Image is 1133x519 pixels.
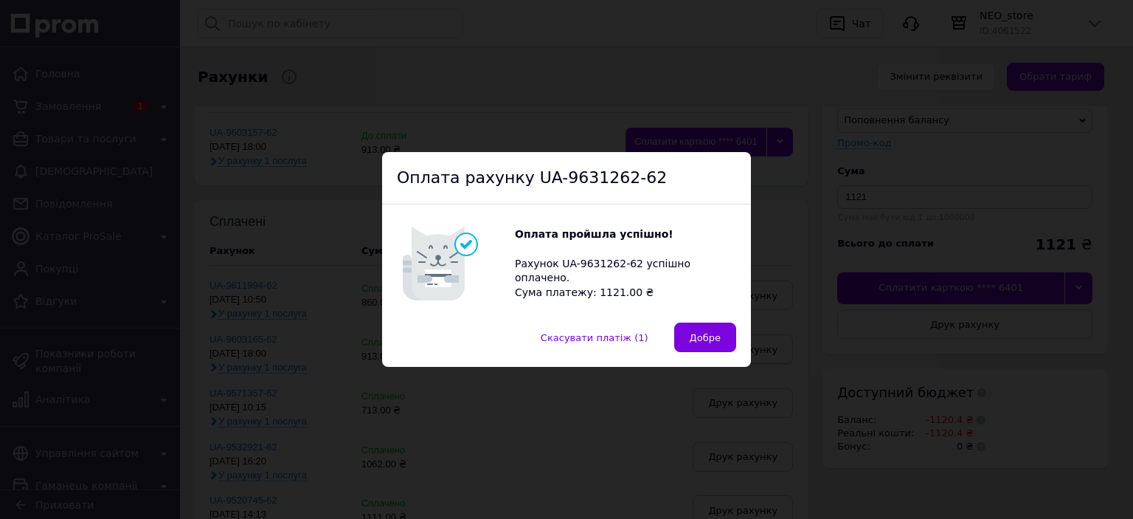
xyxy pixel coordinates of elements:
[515,227,736,300] div: Рахунок UA-9631262-62 успішно оплачено. Сума платежу: 1121.00 ₴
[690,332,721,343] span: Добре
[382,152,751,205] div: Оплата рахунку UA-9631262-62
[515,228,673,240] b: Оплата пройшла успішно!
[397,219,515,308] img: Котик говорить Оплата пройшла успішно!
[674,323,736,352] button: Добре
[541,332,648,343] span: Скасувати платіж (1)
[525,323,664,352] button: Скасувати платіж (1)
